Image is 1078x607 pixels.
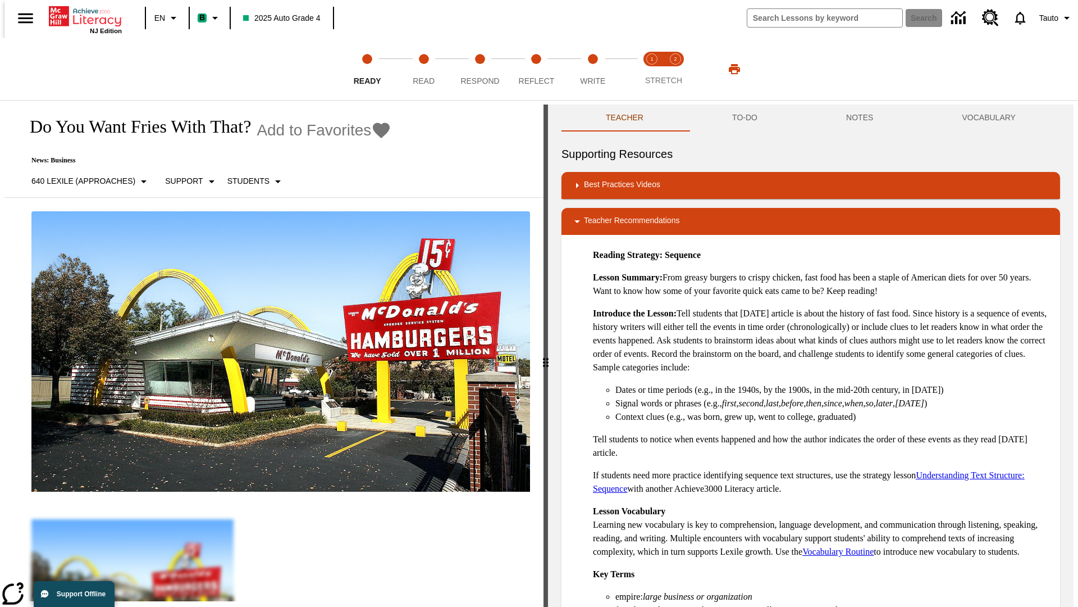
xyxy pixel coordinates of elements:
[917,105,1060,132] button: VOCABULARY
[49,4,122,34] div: Home
[802,105,917,132] button: NOTES
[739,398,764,408] em: second
[944,3,975,34] a: Data Center
[584,179,660,192] p: Best Practices Videos
[1039,12,1058,24] span: Tauto
[27,171,155,192] button: Select Lexile, 640 Lexile (Approaches)
[593,569,634,579] strong: Key Terms
[1035,8,1078,28] button: Profile/Settings
[34,581,115,607] button: Support Offline
[4,105,543,601] div: reading
[18,156,391,165] p: News: Business
[335,38,400,100] button: Ready step 1 of 5
[766,398,779,408] em: last
[354,76,381,85] span: Ready
[615,397,1051,410] li: Signal words or phrases (e.g., , , , , , , , , , )
[645,76,682,85] span: STRETCH
[593,309,677,318] strong: Introduce the Lesson:
[1006,3,1035,33] a: Notifications
[9,2,42,35] button: Open side menu
[227,175,269,187] p: Students
[413,76,435,85] span: Read
[615,590,1051,604] li: empire:
[447,38,513,100] button: Respond step 3 of 5
[593,250,663,260] strong: Reading Strategy:
[688,105,802,132] button: TO-DO
[895,398,924,408] em: [DATE]
[580,76,605,85] span: Write
[519,76,555,85] span: Reflect
[460,76,499,85] span: Respond
[560,38,625,100] button: Write step 5 of 5
[90,28,122,34] span: NJ Edition
[876,398,893,408] em: later
[561,105,688,132] button: Teacher
[781,398,803,408] em: before
[257,120,391,140] button: Add to Favorites - Do You Want Fries With That?
[243,12,321,24] span: 2025 Auto Grade 4
[561,208,1060,235] div: Teacher Recommendations
[57,590,106,598] span: Support Offline
[31,175,135,187] p: 640 Lexile (Approaches)
[504,38,569,100] button: Reflect step 4 of 5
[593,505,1051,559] p: Learning new vocabulary is key to comprehension, language development, and communication through ...
[199,11,205,25] span: B
[154,12,165,24] span: EN
[561,105,1060,132] div: Instructional Panel Tabs
[747,9,902,27] input: search field
[659,38,692,100] button: Stretch Respond step 2 of 2
[593,506,665,516] strong: Lesson Vocabulary
[165,175,203,187] p: Support
[193,8,226,28] button: Boost Class color is mint green. Change class color
[975,3,1006,33] a: Resource Center, Will open in new tab
[615,383,1051,397] li: Dates or time periods (e.g., in the 1940s, by the 1900s, in the mid-20th century, in [DATE])
[636,38,668,100] button: Stretch Read step 1 of 2
[615,410,1051,424] li: Context clues (e.g., was born, grew up, went to college, graduated)
[593,273,663,282] strong: Lesson Summary:
[593,307,1051,374] p: Tell students that [DATE] article is about the history of fast food. Since history is a sequence ...
[716,59,752,79] button: Print
[548,105,1074,607] div: activity
[149,8,185,28] button: Language: EN, Select a language
[593,271,1051,298] p: From greasy burgers to crispy chicken, fast food has been a staple of American diets for over 50 ...
[844,398,864,408] em: when
[593,433,1051,460] p: Tell students to notice when events happened and how the author indicates the order of these even...
[161,171,222,192] button: Scaffolds, Support
[593,470,1025,493] a: Understanding Text Structure: Sequence
[561,172,1060,199] div: Best Practices Videos
[722,398,737,408] em: first
[593,469,1051,496] p: If students need more practice identifying sequence text structures, use the strategy lesson with...
[665,250,701,260] strong: Sequence
[824,398,842,408] em: since
[802,547,874,556] a: Vocabulary Routine
[257,121,371,139] span: Add to Favorites
[31,211,530,492] img: One of the first McDonald's stores, with the iconic red sign and golden arches.
[674,56,677,62] text: 2
[223,171,289,192] button: Select Student
[866,398,874,408] em: so
[643,592,752,601] em: large business or organization
[561,145,1060,163] h6: Supporting Resources
[543,105,548,607] div: Press Enter or Spacebar and then press right and left arrow keys to move the slider
[18,116,251,137] h1: Do You Want Fries With That?
[391,38,456,100] button: Read step 2 of 5
[806,398,821,408] em: then
[650,56,653,62] text: 1
[584,215,679,228] p: Teacher Recommendations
